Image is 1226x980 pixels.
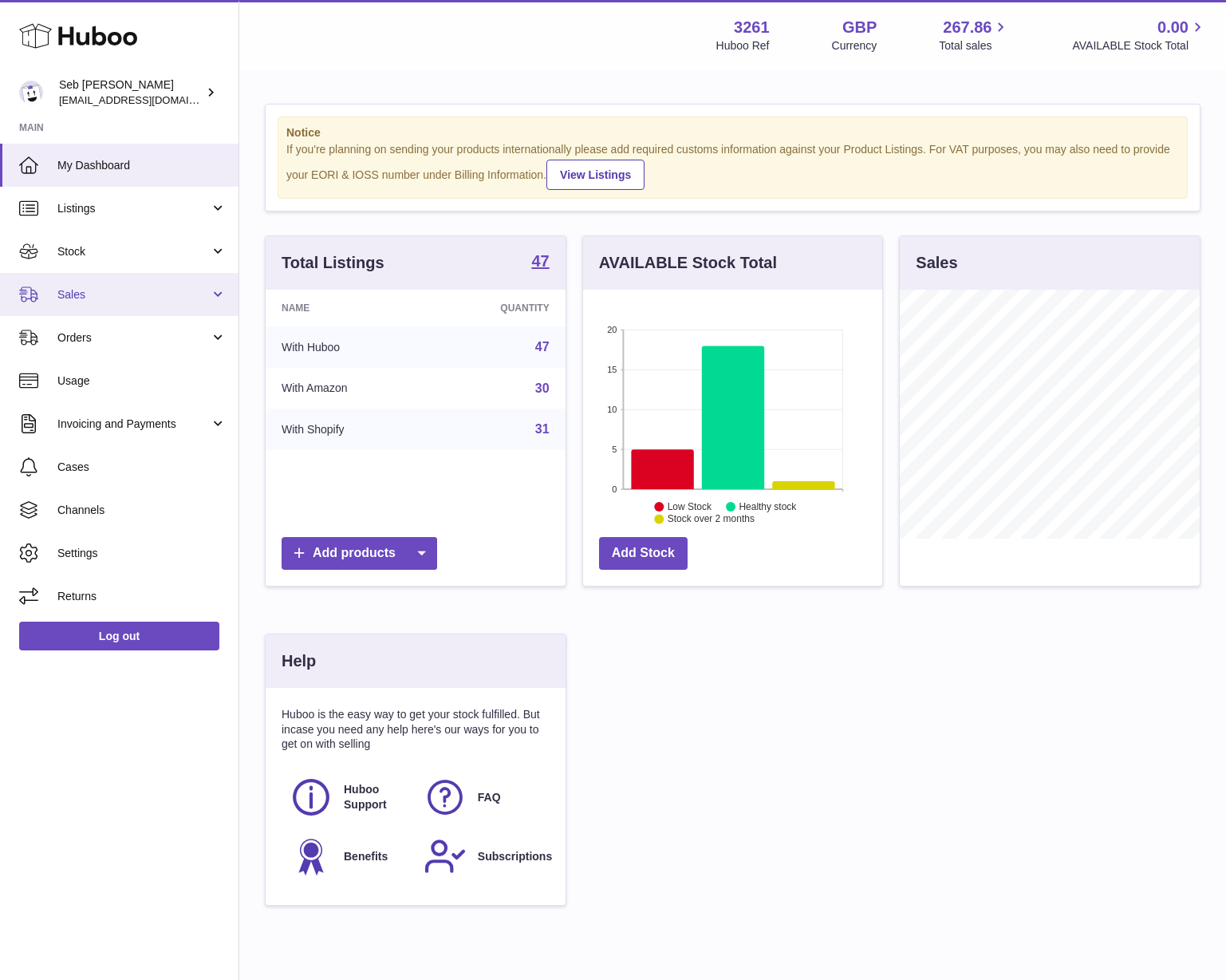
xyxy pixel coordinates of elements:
span: Cases [57,460,227,475]
span: Returns [57,589,227,604]
span: Invoicing and Payments [57,417,210,432]
text: 5 [612,445,617,454]
span: Usage [57,373,227,389]
a: View Listings [546,160,645,190]
td: With Shopify [266,409,430,450]
span: Huboo Support [344,782,406,812]
span: Stock [57,244,210,259]
a: Add products [282,537,437,570]
a: 0.00 AVAILABLE Stock Total [1072,17,1207,53]
p: Huboo is the easy way to get your stock fulfilled. But incase you need any help here's our ways f... [282,707,550,753]
a: 31 [535,422,550,436]
span: AVAILABLE Stock Total [1072,38,1207,53]
strong: GBP [842,17,877,38]
strong: 3261 [734,17,770,38]
text: 15 [607,365,617,374]
span: 267.86 [943,17,991,38]
span: Orders [57,330,210,346]
text: Healthy stock [739,501,797,512]
div: Seb [PERSON_NAME] [59,77,203,108]
a: 267.86 Total sales [939,17,1010,53]
h3: Total Listings [282,252,384,274]
img: ecom@bravefoods.co.uk [19,81,43,105]
span: Total sales [939,38,1010,53]
td: With Huboo [266,326,430,368]
strong: Notice [286,125,1179,140]
text: Stock over 2 months [668,514,755,525]
div: Huboo Ref [716,38,770,53]
span: FAQ [478,790,501,805]
span: Subscriptions [478,849,552,864]
th: Name [266,290,430,326]
a: Log out [19,622,219,650]
a: Subscriptions [424,835,542,878]
h3: Help [282,650,316,672]
td: With Amazon [266,368,430,409]
a: 47 [535,340,550,354]
text: 0 [612,484,617,494]
span: Sales [57,287,210,302]
a: Huboo Support [290,776,408,819]
div: If you're planning on sending your products internationally please add required customs informati... [286,142,1179,190]
h3: Sales [916,252,957,274]
span: [EMAIL_ADDRESS][DOMAIN_NAME] [59,93,235,106]
span: Channels [57,503,227,518]
a: Add Stock [599,537,688,570]
a: Benefits [290,835,408,878]
span: 0.00 [1157,17,1189,38]
a: 47 [531,253,549,272]
text: Low Stock [668,501,712,512]
span: Benefits [344,849,388,864]
a: 30 [535,381,550,395]
span: Listings [57,201,210,216]
th: Quantity [430,290,566,326]
text: 20 [607,325,617,334]
text: 10 [607,405,617,414]
span: My Dashboard [57,158,227,173]
div: Currency [832,38,877,53]
span: Settings [57,546,227,561]
h3: AVAILABLE Stock Total [599,252,777,274]
strong: 47 [531,253,549,269]
a: FAQ [424,776,542,819]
